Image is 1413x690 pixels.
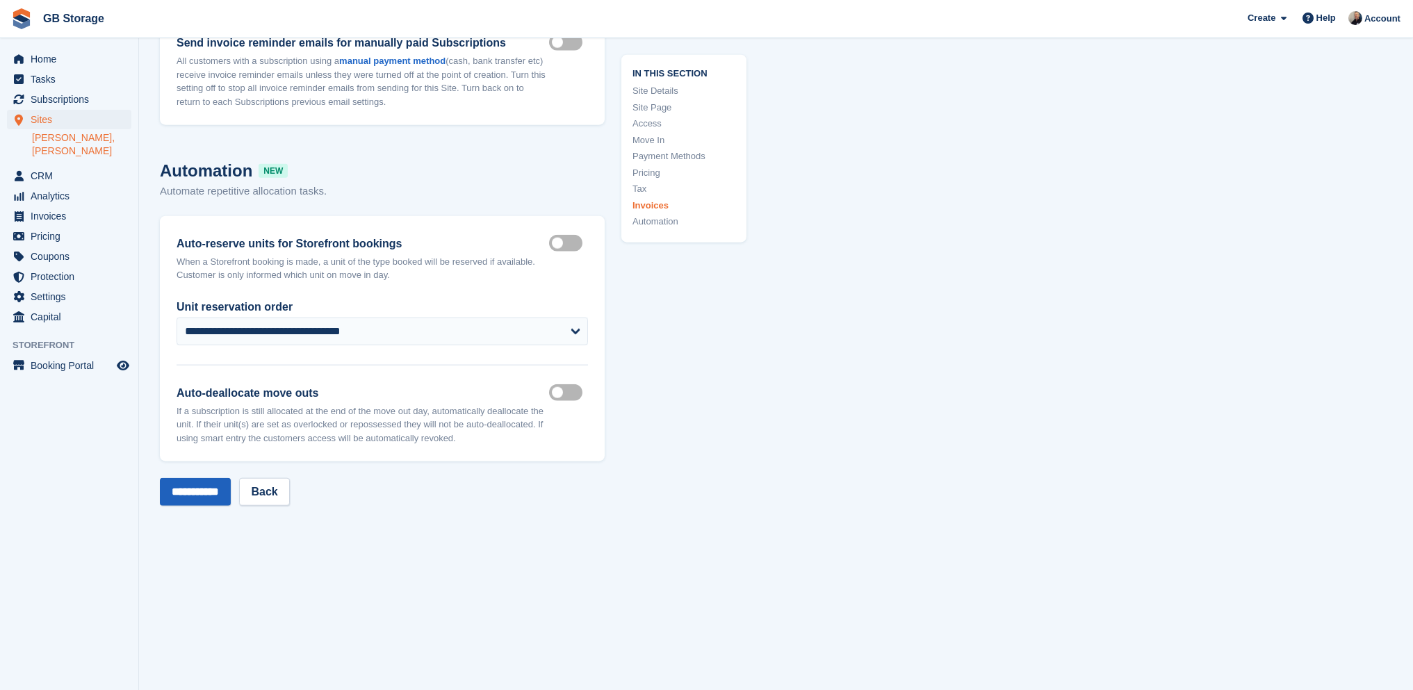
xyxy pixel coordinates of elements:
span: Coupons [31,247,114,266]
a: GB Storage [38,7,110,30]
span: Booking Portal [31,356,114,375]
a: menu [7,49,131,69]
a: menu [7,110,131,129]
span: CRM [31,166,114,186]
a: manual payment method [339,56,446,66]
span: Settings [31,287,114,306]
a: Site Details [632,84,735,98]
span: Pricing [31,227,114,246]
a: Tax [632,182,735,196]
span: Analytics [31,186,114,206]
a: Payment Methods [632,149,735,163]
a: Invoices [632,198,735,212]
span: Tasks [31,69,114,89]
a: Automation [632,215,735,229]
a: menu [7,186,131,206]
a: menu [7,356,131,375]
img: stora-icon-8386f47178a22dfd0bd8f6a31ec36ba5ce8667c1dd55bd0f319d3a0aa187defe.svg [11,8,32,29]
label: Auto-deallocate move outs [177,385,549,402]
span: Account [1364,12,1400,26]
span: Invoices [31,206,114,226]
span: Home [31,49,114,69]
a: menu [7,69,131,89]
p: Automate repetitive allocation tasks. [160,183,605,199]
p: When a Storefront booking is made, a unit of the type booked will be reserved if available. Custo... [177,255,549,282]
label: Auto reserve on storefront [549,242,588,244]
a: menu [7,90,131,109]
label: Manual invoice mailers on [549,42,588,44]
img: Karl Walker [1348,11,1362,25]
a: menu [7,206,131,226]
a: Back [239,478,289,506]
p: All customers with a subscription using a (cash, bank transfer etc) receive invoice reminder emai... [177,54,549,108]
span: Create [1248,11,1275,25]
h2: Automation [160,158,605,183]
a: menu [7,166,131,186]
a: [PERSON_NAME], [PERSON_NAME] [32,131,131,158]
a: menu [7,287,131,306]
label: Send invoice reminder emails for manually paid Subscriptions [177,35,549,51]
p: If a subscription is still allocated at the end of the move out day, automatically deallocate the... [177,404,549,445]
span: In this section [632,65,735,79]
span: Protection [31,267,114,286]
label: Unit reservation order [177,299,588,315]
a: Pricing [632,165,735,179]
span: Storefront [13,338,138,352]
label: Auto-reserve units for Storefront bookings [177,236,549,252]
span: Sites [31,110,114,129]
span: NEW [259,164,288,178]
span: Subscriptions [31,90,114,109]
span: Capital [31,307,114,327]
a: menu [7,227,131,246]
a: Move In [632,133,735,147]
a: menu [7,307,131,327]
a: Preview store [115,357,131,374]
a: Access [632,117,735,131]
a: menu [7,267,131,286]
span: Help [1316,11,1336,25]
label: Auto deallocate move outs [549,392,588,394]
a: Site Page [632,100,735,114]
a: menu [7,247,131,266]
